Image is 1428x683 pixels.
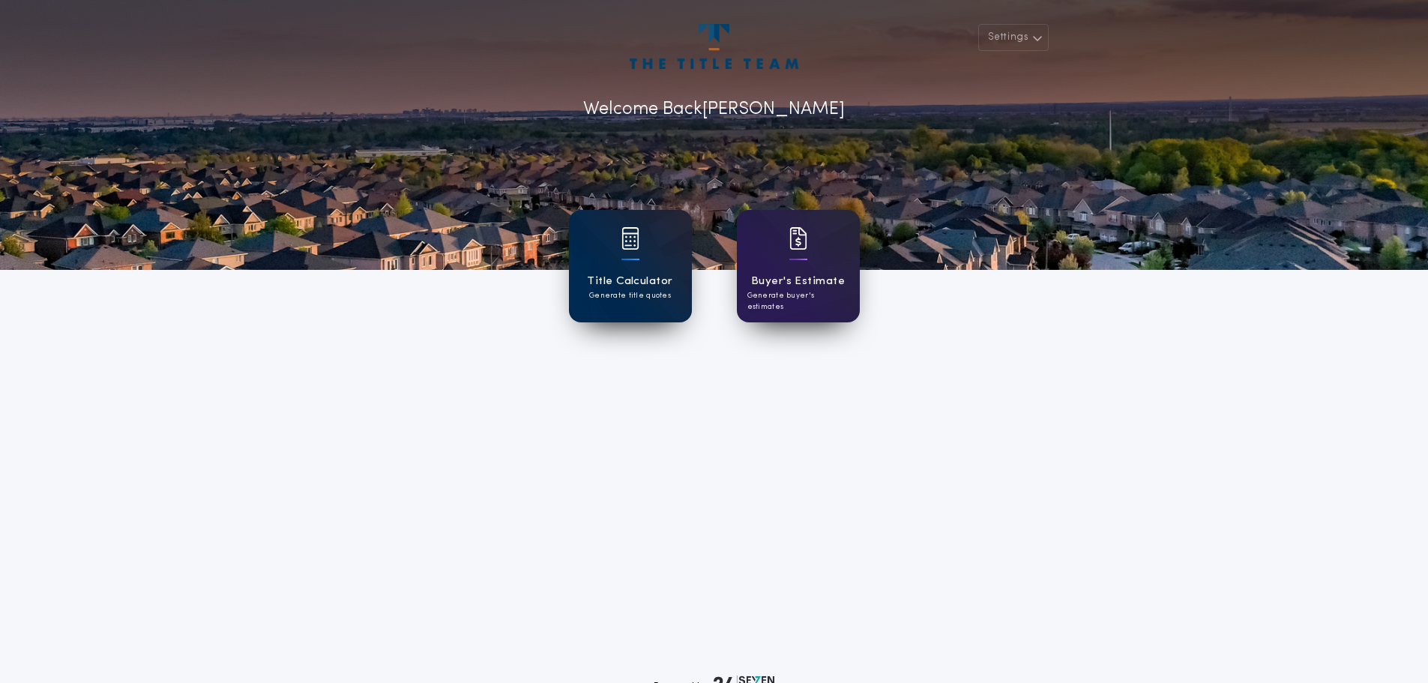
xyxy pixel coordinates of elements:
p: Generate title quotes [589,290,671,301]
button: Settings [978,24,1049,51]
p: Generate buyer's estimates [747,290,849,313]
a: card iconTitle CalculatorGenerate title quotes [569,210,692,322]
h1: Buyer's Estimate [751,273,845,290]
img: card icon [621,227,639,250]
h1: Title Calculator [587,273,672,290]
img: card icon [789,227,807,250]
p: Welcome Back [PERSON_NAME] [583,96,845,123]
a: card iconBuyer's EstimateGenerate buyer's estimates [737,210,860,322]
img: account-logo [630,24,798,69]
